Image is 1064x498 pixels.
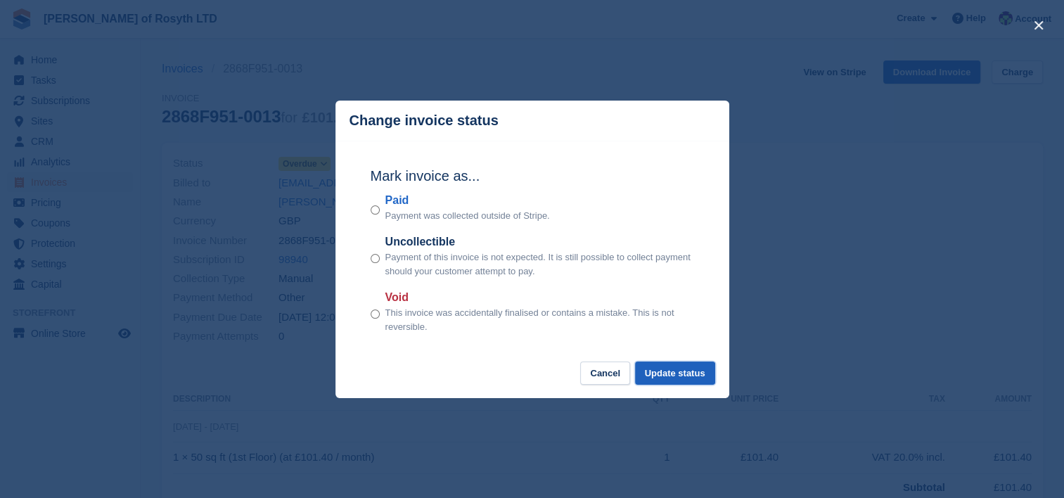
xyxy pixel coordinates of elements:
[371,165,694,186] h2: Mark invoice as...
[385,289,694,306] label: Void
[635,362,715,385] button: Update status
[1027,14,1050,37] button: close
[385,250,694,278] p: Payment of this invoice is not expected. It is still possible to collect payment should your cust...
[385,192,550,209] label: Paid
[350,113,499,129] p: Change invoice status
[580,362,630,385] button: Cancel
[385,234,694,250] label: Uncollectible
[385,209,550,223] p: Payment was collected outside of Stripe.
[385,306,694,333] p: This invoice was accidentally finalised or contains a mistake. This is not reversible.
